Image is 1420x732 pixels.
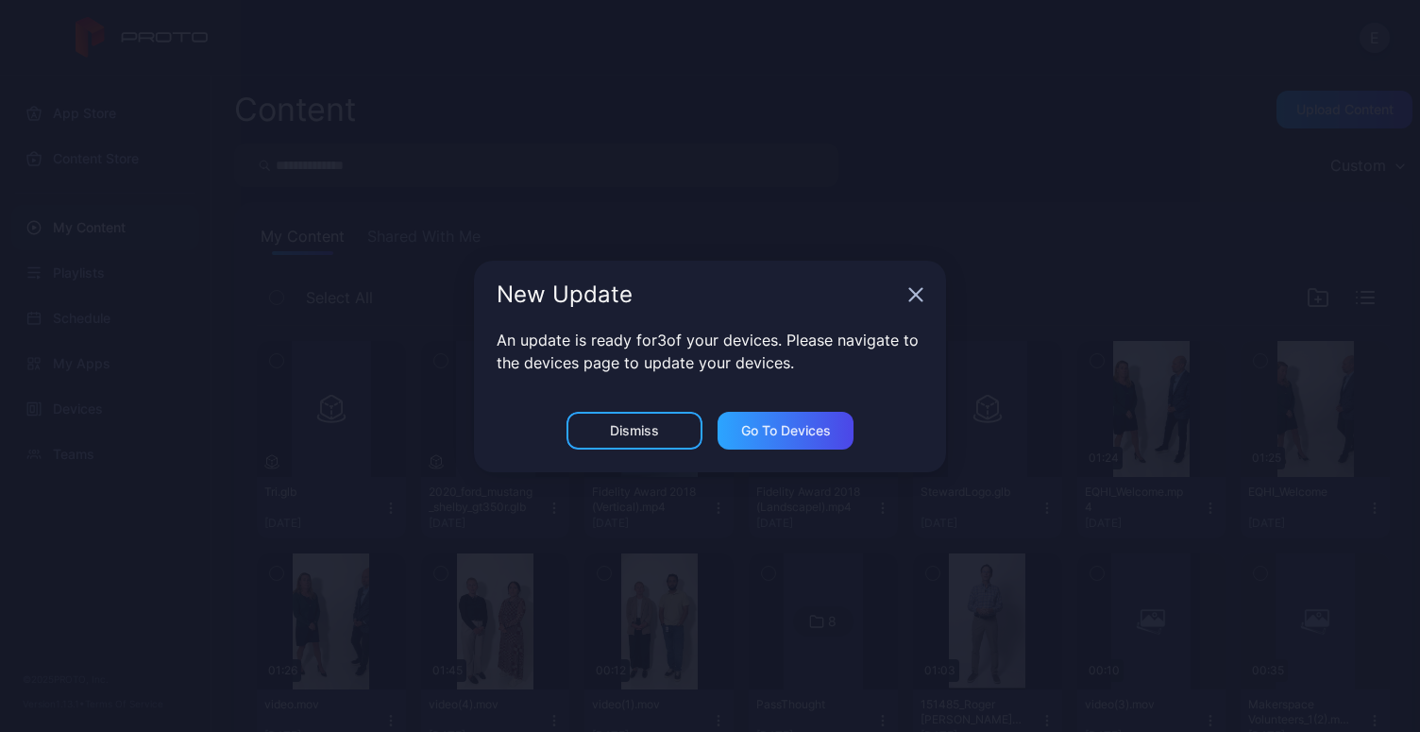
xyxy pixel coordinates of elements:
div: New Update [497,283,901,306]
button: Dismiss [566,412,702,450]
p: An update is ready for 3 of your devices. Please navigate to the devices page to update your devi... [497,329,923,374]
div: Dismiss [610,423,659,438]
div: Go to devices [741,423,831,438]
button: Go to devices [718,412,854,450]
